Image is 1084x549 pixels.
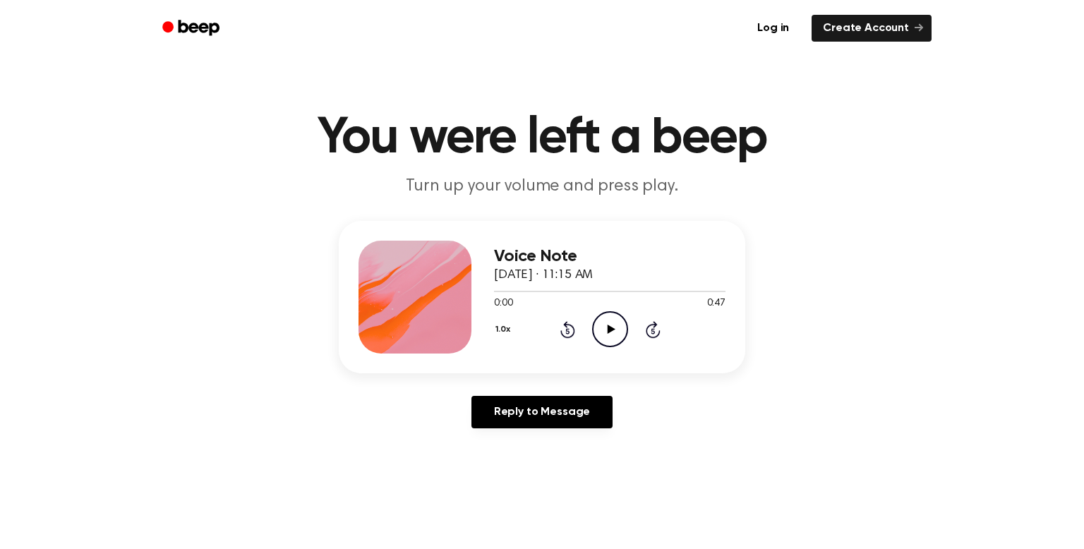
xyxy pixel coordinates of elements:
a: Log in [743,12,803,44]
a: Beep [152,15,232,42]
button: 1.0x [494,318,515,342]
span: 0:00 [494,296,512,311]
h3: Voice Note [494,247,725,266]
a: Reply to Message [471,396,613,428]
h1: You were left a beep [181,113,903,164]
p: Turn up your volume and press play. [271,175,813,198]
span: [DATE] · 11:15 AM [494,269,593,282]
a: Create Account [812,15,932,42]
span: 0:47 [707,296,725,311]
